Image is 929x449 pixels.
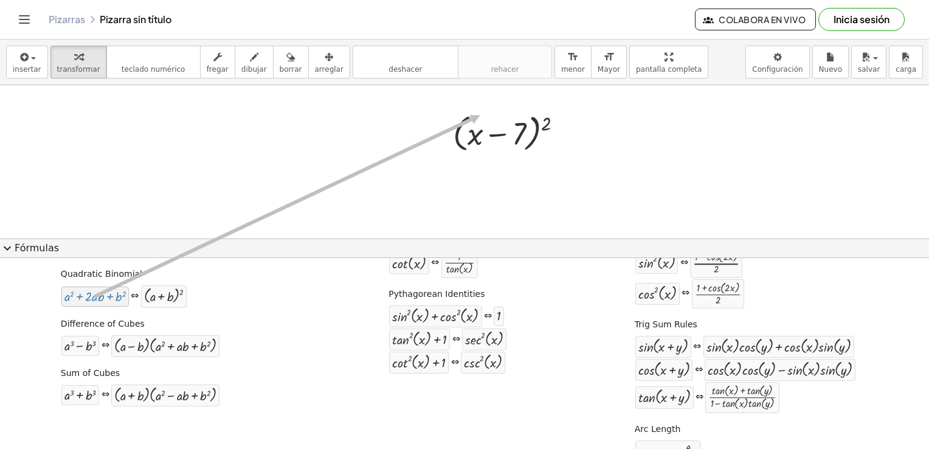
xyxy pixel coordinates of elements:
div: ⇔ [451,356,459,370]
div: ⇔ [102,388,109,402]
font: Colabora en vivo [719,14,806,25]
span: pantalla completa [636,65,702,74]
span: Nuevo [819,65,842,74]
button: arreglar [308,46,350,78]
div: ⇔ [484,310,492,324]
button: Nuevo [812,46,849,78]
button: Alternar navegación [15,10,34,29]
i: format_size [567,50,579,64]
button: insertar [6,46,48,78]
button: deshacerdeshacer [353,46,458,78]
button: tecladoteclado numérico [106,46,201,78]
button: pantalla completa [629,46,709,78]
span: dibujar [241,65,267,74]
div: ⇔ [680,256,688,270]
label: Trig Sum Rules [635,319,697,331]
span: Mayor [598,65,620,74]
a: Pizarras [49,13,85,26]
button: fregar [200,46,235,78]
span: carga [896,65,916,74]
span: borrar [280,65,302,74]
font: Fórmulas [15,242,59,256]
label: Quadratic Binomial [61,268,142,280]
i: format_size [603,50,615,64]
span: menor [561,65,585,74]
span: teclado numérico [122,65,185,74]
button: rehacerrehacer [458,46,552,78]
span: fregar [207,65,229,74]
span: rehacer [491,65,519,74]
label: Sum of Cubes [61,367,120,380]
div: ⇔ [693,340,701,354]
span: transformar [57,65,100,74]
div: ⇔ [696,391,703,405]
button: Colabora en vivo [695,9,816,30]
div: ⇔ [131,290,139,304]
button: salvar [851,46,886,78]
button: transformar [50,46,107,78]
i: deshacer [359,50,452,64]
i: rehacer [464,50,545,64]
button: Inicia sesión [818,8,905,31]
button: carga [889,46,923,78]
div: ⇔ [102,339,109,353]
button: Configuración [745,46,809,78]
button: dibujar [235,46,274,78]
div: ⇔ [695,363,703,377]
button: borrar [273,46,309,78]
div: ⇔ [682,287,689,301]
span: Configuración [752,65,803,74]
span: deshacer [389,65,422,74]
span: insertar [13,65,41,74]
button: format_sizemenor [554,46,592,78]
i: teclado [113,50,194,64]
label: Difference of Cubes [61,318,145,330]
div: ⇔ [431,256,439,270]
span: arreglar [315,65,344,74]
label: Pythagorean Identities [389,288,485,301]
div: ⇔ [452,333,460,347]
button: format_sizeMayor [591,46,627,78]
span: salvar [858,65,880,74]
label: Arc Length [635,423,680,436]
